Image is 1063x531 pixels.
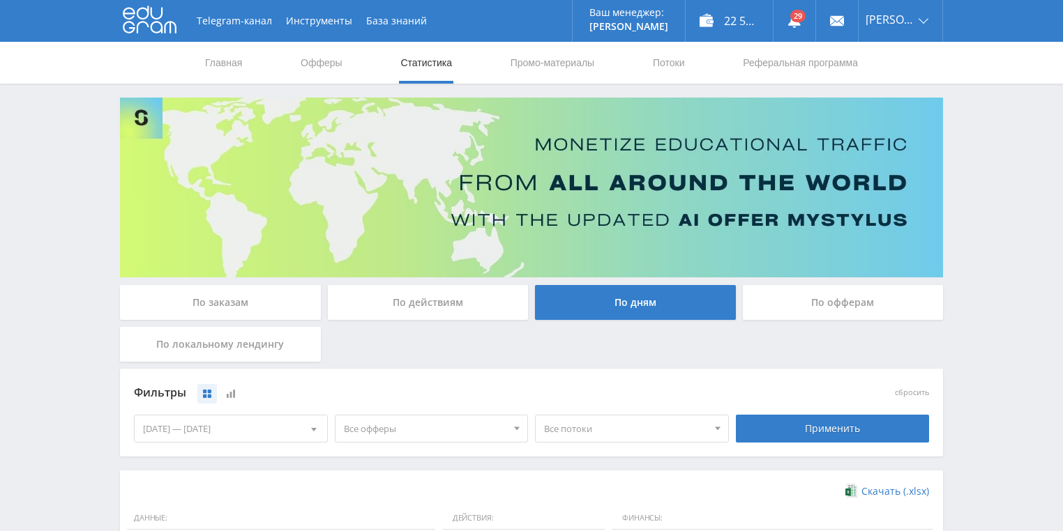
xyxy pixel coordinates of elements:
[399,42,453,84] a: Статистика
[328,285,529,320] div: По действиям
[134,383,729,403] div: Фильтры
[741,42,859,84] a: Реферальная программа
[861,486,929,497] span: Скачать (.xlsx)
[845,484,857,498] img: xlsx
[120,327,321,362] div: По локальному лендингу
[736,415,930,442] div: Применить
[535,285,736,320] div: По дням
[866,14,914,25] span: [PERSON_NAME]
[442,507,605,530] span: Действия:
[651,42,686,84] a: Потоки
[845,484,929,498] a: Скачать (.xlsx)
[509,42,596,84] a: Промо-материалы
[120,285,321,320] div: По заказам
[127,507,435,530] span: Данные:
[344,415,507,442] span: Все офферы
[612,507,933,530] span: Финансы:
[135,415,327,442] div: [DATE] — [DATE]
[743,285,944,320] div: По офферам
[120,98,943,277] img: Banner
[895,388,929,397] button: сбросить
[589,21,668,32] p: [PERSON_NAME]
[589,7,668,18] p: Ваш менеджер:
[544,415,707,442] span: Все потоки
[299,42,344,84] a: Офферы
[204,42,243,84] a: Главная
